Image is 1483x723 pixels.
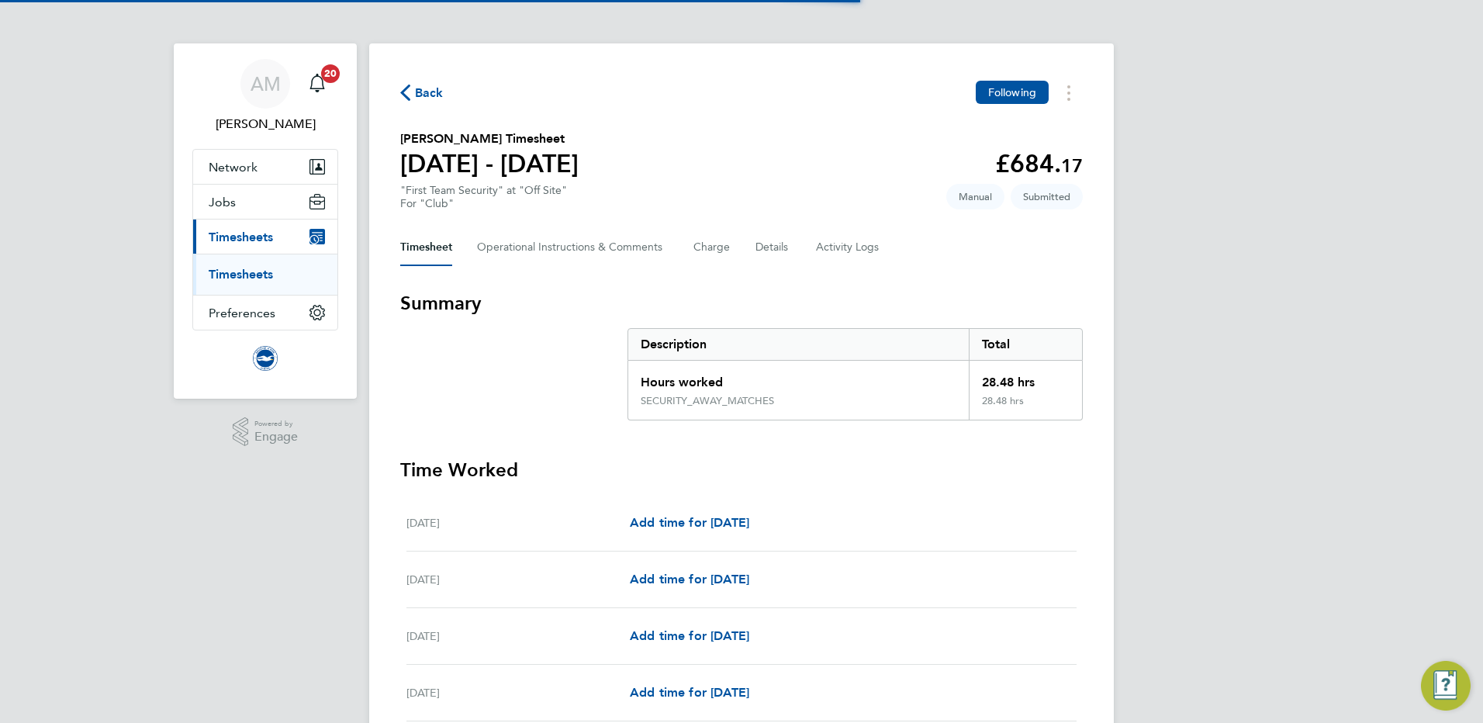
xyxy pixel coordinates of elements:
[630,514,749,532] a: Add time for [DATE]
[969,395,1082,420] div: 28.48 hrs
[233,417,299,447] a: Powered byEngage
[630,628,749,643] span: Add time for [DATE]
[251,74,281,94] span: AM
[988,85,1036,99] span: Following
[1421,661,1471,711] button: Engage Resource Center
[193,296,337,330] button: Preferences
[400,458,1083,483] h3: Time Worked
[209,195,236,209] span: Jobs
[406,627,630,645] div: [DATE]
[209,306,275,320] span: Preferences
[641,395,774,407] div: SECURITY_AWAY_MATCHES
[193,220,337,254] button: Timesheets
[209,230,273,244] span: Timesheets
[400,197,567,210] div: For "Club"
[693,229,731,266] button: Charge
[406,570,630,589] div: [DATE]
[1061,154,1083,177] span: 17
[1055,81,1083,105] button: Timesheets Menu
[995,149,1083,178] app-decimal: £684.
[193,150,337,184] button: Network
[254,417,298,431] span: Powered by
[630,570,749,589] a: Add time for [DATE]
[193,254,337,295] div: Timesheets
[254,431,298,444] span: Engage
[192,115,338,133] span: Adrian Morris
[969,329,1082,360] div: Total
[969,361,1082,395] div: 28.48 hrs
[253,346,278,371] img: brightonandhovealbion-logo-retina.png
[627,328,1083,420] div: Summary
[400,184,567,210] div: "First Team Security" at "Off Site"
[630,572,749,586] span: Add time for [DATE]
[406,683,630,702] div: [DATE]
[174,43,357,399] nav: Main navigation
[816,229,881,266] button: Activity Logs
[192,346,338,371] a: Go to home page
[321,64,340,83] span: 20
[946,184,1004,209] span: This timesheet was manually created.
[192,59,338,133] a: AM[PERSON_NAME]
[406,514,630,532] div: [DATE]
[628,329,969,360] div: Description
[630,627,749,645] a: Add time for [DATE]
[400,148,579,179] h1: [DATE] - [DATE]
[209,267,273,282] a: Timesheets
[302,59,333,109] a: 20
[400,130,579,148] h2: [PERSON_NAME] Timesheet
[630,683,749,702] a: Add time for [DATE]
[209,160,258,175] span: Network
[193,185,337,219] button: Jobs
[755,229,791,266] button: Details
[415,84,444,102] span: Back
[630,515,749,530] span: Add time for [DATE]
[400,291,1083,316] h3: Summary
[976,81,1049,104] button: Following
[400,83,444,102] button: Back
[628,361,969,395] div: Hours worked
[477,229,669,266] button: Operational Instructions & Comments
[630,685,749,700] span: Add time for [DATE]
[400,229,452,266] button: Timesheet
[1011,184,1083,209] span: This timesheet is Submitted.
